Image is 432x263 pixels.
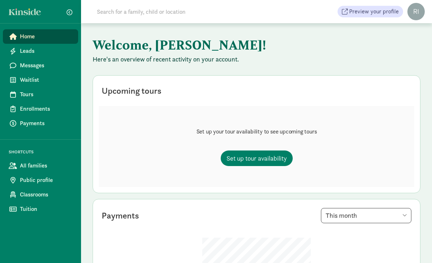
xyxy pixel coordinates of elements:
span: Tours [20,90,72,99]
span: Payments [20,119,72,128]
span: Classrooms [20,190,72,199]
a: Messages [3,58,78,73]
span: Preview your profile [349,7,399,16]
h1: Welcome, [PERSON_NAME]! [93,35,420,55]
span: Enrollments [20,105,72,113]
a: All families [3,158,78,173]
span: Tuition [20,205,72,213]
span: Home [20,32,72,41]
a: Tours [3,87,78,102]
span: Messages [20,61,72,70]
a: Set up tour availability [221,150,293,166]
a: Waitlist [3,73,78,87]
span: Leads [20,47,72,55]
a: Leads [3,44,78,58]
p: Here's an overview of recent activity on your account. [93,55,420,64]
div: Payments [102,209,139,222]
a: Enrollments [3,102,78,116]
a: Home [3,29,78,44]
input: Search for a family, child or location [93,4,296,19]
span: Waitlist [20,76,72,84]
div: Upcoming tours [102,84,161,97]
a: Tuition [3,202,78,216]
span: Public profile [20,176,72,184]
p: Set up your tour availability to see upcoming tours [196,127,317,136]
a: Classrooms [3,187,78,202]
span: Set up tour availability [226,153,287,163]
iframe: Chat Widget [396,228,432,263]
a: Preview your profile [338,6,403,17]
span: All families [20,161,72,170]
a: Payments [3,116,78,131]
a: Public profile [3,173,78,187]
